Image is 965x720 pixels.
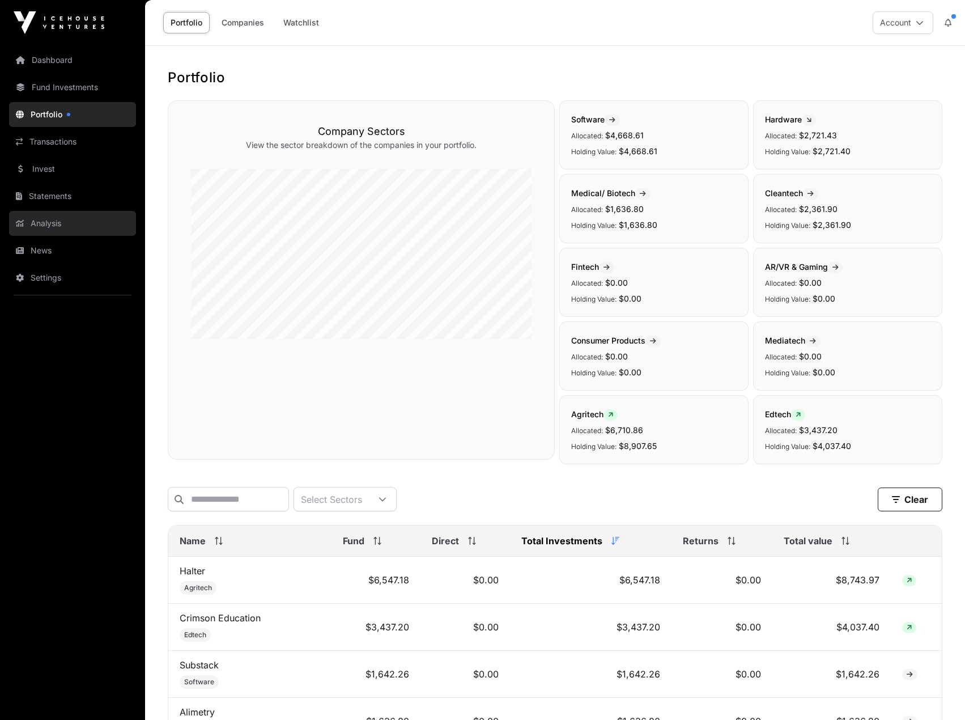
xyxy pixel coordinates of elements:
[571,115,620,124] span: Software
[619,146,657,156] span: $4,668.61
[9,156,136,181] a: Invest
[331,604,420,651] td: $3,437.20
[765,369,810,377] span: Holding Value:
[180,659,219,671] a: Substack
[873,11,933,34] button: Account
[765,295,810,303] span: Holding Value:
[163,12,210,33] a: Portfolio
[765,262,843,272] span: AR/VR & Gaming
[9,265,136,290] a: Settings
[294,488,369,511] div: Select Sectors
[813,294,835,303] span: $0.00
[619,367,641,377] span: $0.00
[180,706,215,718] a: Alimetry
[765,205,797,214] span: Allocated:
[9,75,136,100] a: Fund Investments
[191,124,532,139] h3: Company Sectors
[9,238,136,263] a: News
[510,651,671,698] td: $1,642.26
[765,221,810,230] span: Holding Value:
[571,353,603,361] span: Allocated:
[420,651,510,698] td: $0.00
[276,12,326,33] a: Watchlist
[571,188,651,198] span: Medical/ Biotech
[605,204,644,214] span: $1,636.80
[671,651,772,698] td: $0.00
[168,69,942,87] h1: Portfolio
[9,102,136,127] a: Portfolio
[908,666,965,720] iframe: Chat Widget
[184,677,214,687] span: Software
[683,534,719,548] span: Returns
[331,651,420,698] td: $1,642.26
[571,205,603,214] span: Allocated:
[813,441,851,451] span: $4,037.40
[765,279,797,287] span: Allocated:
[799,204,838,214] span: $2,361.90
[765,426,797,435] span: Allocated:
[765,132,797,140] span: Allocated:
[799,351,822,361] span: $0.00
[521,534,602,548] span: Total Investments
[765,147,810,156] span: Holding Value:
[510,604,671,651] td: $3,437.20
[571,442,617,451] span: Holding Value:
[214,12,271,33] a: Companies
[765,336,821,345] span: Mediatech
[184,583,212,592] span: Agritech
[799,278,822,287] span: $0.00
[772,604,891,651] td: $4,037.40
[605,130,644,140] span: $4,668.61
[784,534,832,548] span: Total value
[180,612,261,624] a: Crimson Education
[765,188,818,198] span: Cleantech
[619,441,657,451] span: $8,907.65
[571,262,614,272] span: Fintech
[765,409,805,419] span: Edtech
[420,604,510,651] td: $0.00
[765,115,816,124] span: Hardware
[571,221,617,230] span: Holding Value:
[571,336,661,345] span: Consumer Products
[878,488,942,511] button: Clear
[184,630,206,639] span: Edtech
[571,369,617,377] span: Holding Value:
[331,557,420,604] td: $6,547.18
[619,220,657,230] span: $1,636.80
[772,557,891,604] td: $8,743.97
[9,211,136,236] a: Analysis
[799,130,837,140] span: $2,721.43
[772,651,891,698] td: $1,642.26
[813,220,851,230] span: $2,361.90
[9,129,136,154] a: Transactions
[813,146,851,156] span: $2,721.40
[9,48,136,73] a: Dashboard
[191,139,532,151] p: View the sector breakdown of the companies in your portfolio.
[9,184,136,209] a: Statements
[180,534,206,548] span: Name
[605,425,643,435] span: $6,710.86
[605,351,628,361] span: $0.00
[510,557,671,604] td: $6,547.18
[432,534,459,548] span: Direct
[571,409,618,419] span: Agritech
[343,534,364,548] span: Fund
[180,565,205,577] a: Halter
[571,132,603,140] span: Allocated:
[813,367,835,377] span: $0.00
[571,147,617,156] span: Holding Value:
[571,295,617,303] span: Holding Value:
[765,353,797,361] span: Allocated:
[571,426,603,435] span: Allocated:
[420,557,510,604] td: $0.00
[571,279,603,287] span: Allocated:
[671,604,772,651] td: $0.00
[14,11,104,34] img: Icehouse Ventures Logo
[619,294,641,303] span: $0.00
[799,425,838,435] span: $3,437.20
[671,557,772,604] td: $0.00
[605,278,628,287] span: $0.00
[765,442,810,451] span: Holding Value:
